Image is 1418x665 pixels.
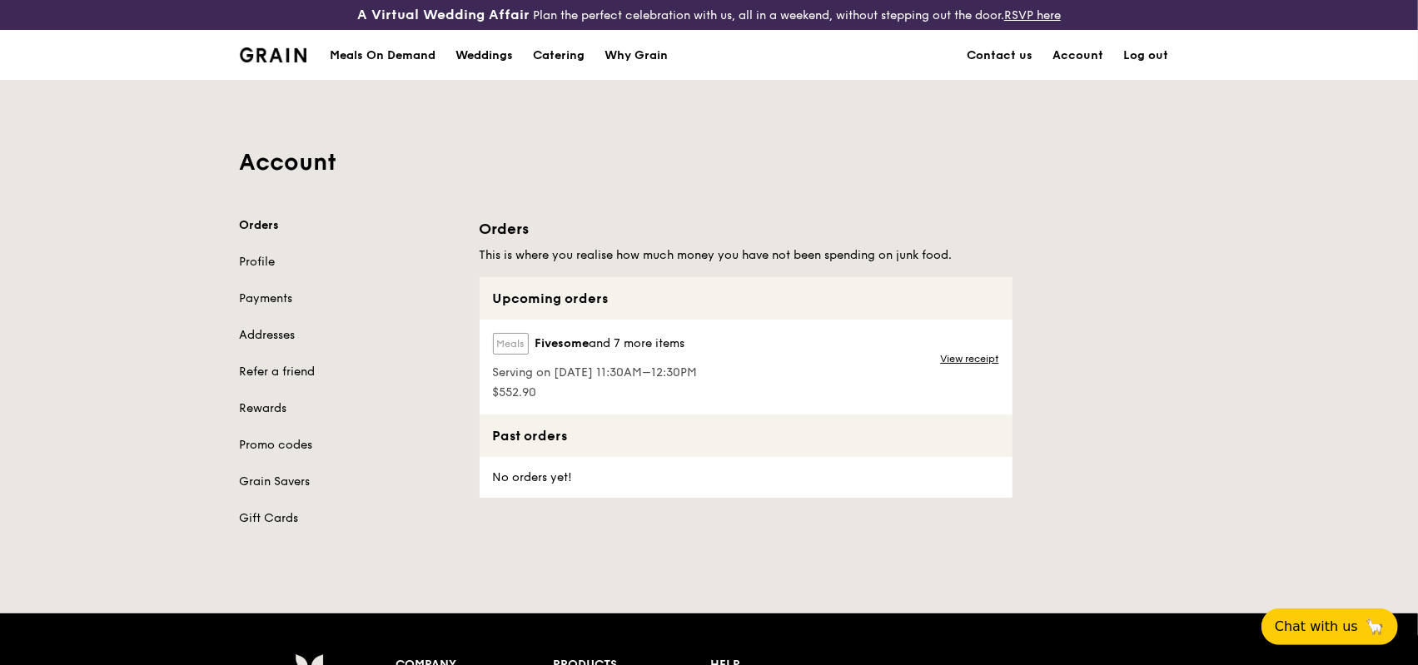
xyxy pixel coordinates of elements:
[493,365,698,381] span: Serving on [DATE] 11:30AM–12:30PM
[240,217,460,234] a: Orders
[958,31,1043,81] a: Contact us
[605,31,668,81] div: Why Grain
[493,333,529,355] label: Meals
[240,147,1179,177] h1: Account
[1261,608,1398,645] button: Chat with us🦙
[240,437,460,454] a: Promo codes
[1275,617,1358,637] span: Chat with us
[480,277,1013,320] div: Upcoming orders
[240,290,460,307] a: Payments
[240,510,460,527] a: Gift Cards
[480,414,1013,457] div: Past orders
[240,327,460,344] a: Addresses
[1365,617,1385,637] span: 🦙
[1114,31,1179,81] a: Log out
[357,7,530,23] h3: A Virtual Wedding Affair
[595,31,678,81] a: Why Grain
[535,335,590,352] span: Fivesome
[941,352,999,365] a: View receipt
[590,336,685,350] span: and 7 more items
[240,29,307,79] a: GrainGrain
[523,31,595,81] a: Catering
[455,31,513,81] div: Weddings
[480,217,1013,241] h1: Orders
[1004,8,1061,22] a: RSVP here
[480,247,1013,264] h5: This is where you realise how much money you have not been spending on junk food.
[240,254,460,270] a: Profile
[240,400,460,417] a: Rewards
[240,364,460,380] a: Refer a friend
[240,47,307,62] img: Grain
[236,7,1182,23] div: Plan the perfect celebration with us, all in a weekend, without stepping out the door.
[330,31,435,81] div: Meals On Demand
[533,31,585,81] div: Catering
[480,457,583,498] div: No orders yet!
[445,31,523,81] a: Weddings
[240,474,460,490] a: Grain Savers
[493,385,698,401] span: $552.90
[1043,31,1114,81] a: Account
